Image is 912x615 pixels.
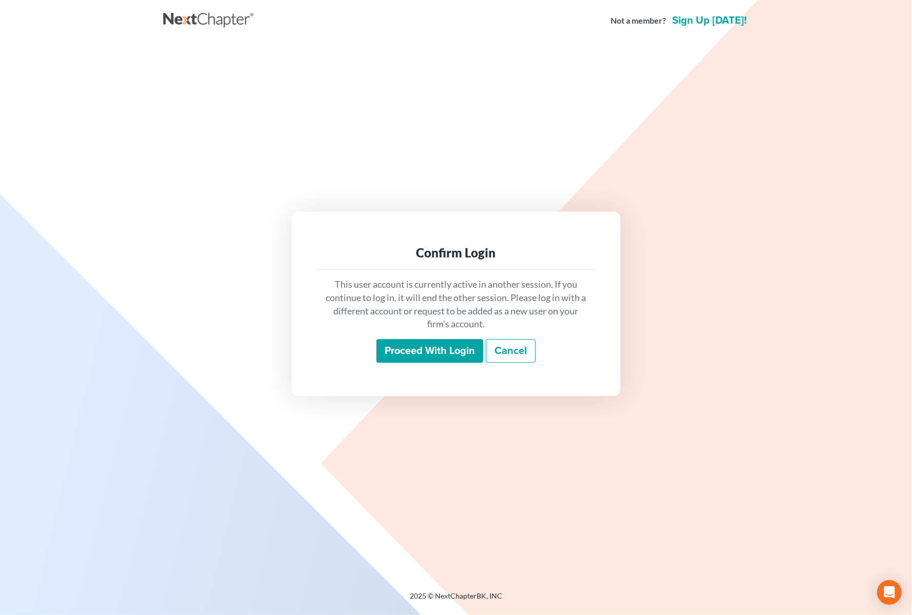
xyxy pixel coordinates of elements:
strong: Not a member? [611,15,666,27]
div: Confirm Login [325,245,587,261]
a: Cancel [486,339,536,363]
div: 2025 © NextChapterBK, INC [163,591,749,609]
a: Sign up [DATE]! [670,15,749,26]
input: Proceed with login [376,339,483,363]
p: This user account is currently active in another session. If you continue to log in, it will end ... [325,278,587,331]
div: Open Intercom Messenger [877,580,902,605]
